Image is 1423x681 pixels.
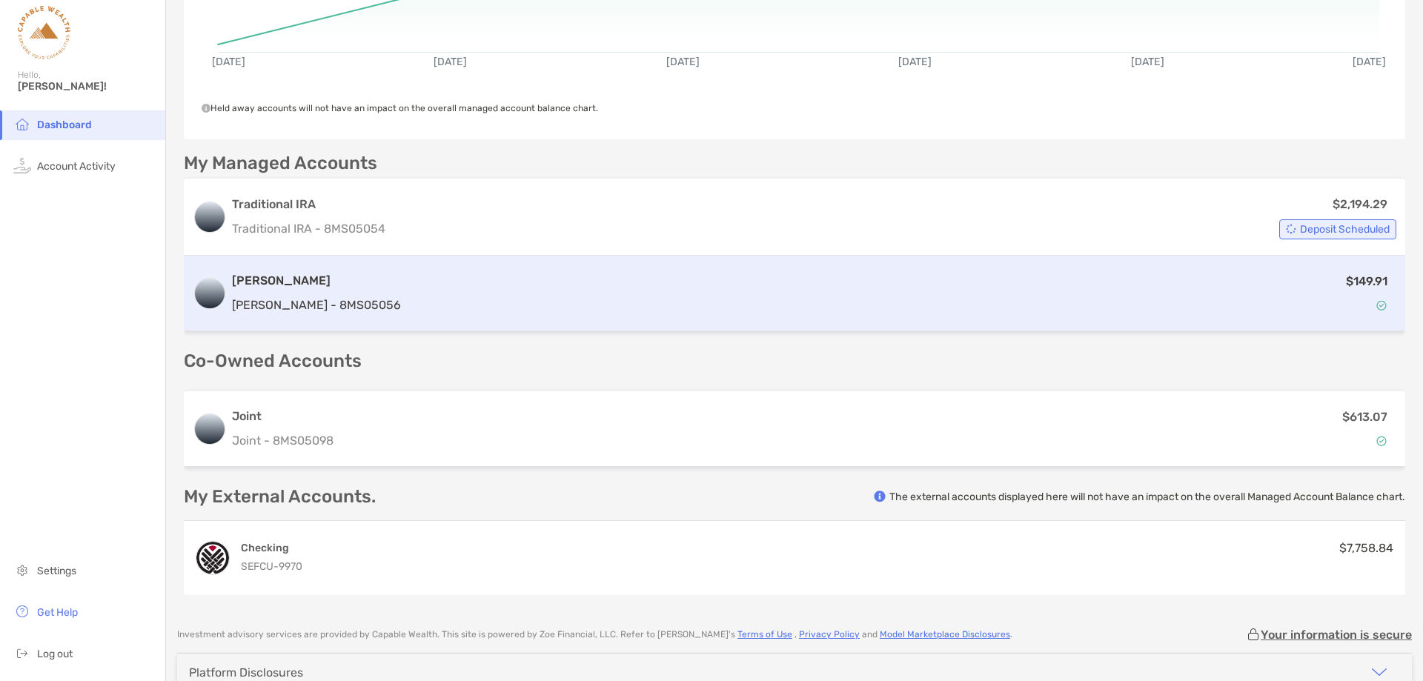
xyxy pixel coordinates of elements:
[232,408,334,425] h3: Joint
[279,560,302,573] span: 9970
[1131,56,1164,68] text: [DATE]
[898,56,932,68] text: [DATE]
[666,56,700,68] text: [DATE]
[1300,225,1390,233] span: Deposit Scheduled
[195,279,225,308] img: logo account
[37,565,76,577] span: Settings
[177,629,1012,640] p: Investment advisory services are provided by Capable Wealth . This site is powered by Zoe Financi...
[18,80,156,93] span: [PERSON_NAME]!
[1333,195,1387,213] p: $2,194.29
[13,115,31,133] img: household icon
[241,541,302,555] h4: Checking
[880,629,1010,640] a: Model Marketplace Disclosures
[13,156,31,174] img: activity icon
[241,560,279,573] span: SEFCU -
[195,202,225,232] img: logo account
[1286,224,1296,234] img: Account Status icon
[196,542,229,574] img: Checking
[1346,272,1387,290] p: $149.91
[1339,541,1393,555] span: $7,758.84
[874,491,886,502] img: info
[889,490,1405,504] p: The external accounts displayed here will not have an impact on the overall Managed Account Balan...
[232,196,385,213] h3: Traditional IRA
[434,56,467,68] text: [DATE]
[232,431,334,450] p: Joint - 8MS05098
[37,606,78,619] span: Get Help
[184,154,377,173] p: My Managed Accounts
[1376,300,1387,310] img: Account Status icon
[184,488,376,506] p: My External Accounts.
[189,665,303,680] div: Platform Disclosures
[232,296,401,314] p: [PERSON_NAME] - 8MS05056
[232,272,401,290] h3: [PERSON_NAME]
[37,160,116,173] span: Account Activity
[195,414,225,444] img: logo account
[1370,663,1388,681] img: icon arrow
[1376,436,1387,446] img: Account Status icon
[13,644,31,662] img: logout icon
[1353,56,1386,68] text: [DATE]
[13,561,31,579] img: settings icon
[37,648,73,660] span: Log out
[18,6,70,59] img: Zoe Logo
[13,602,31,620] img: get-help icon
[37,119,92,131] span: Dashboard
[184,352,1405,371] p: Co-Owned Accounts
[1342,408,1387,426] p: $613.07
[1261,628,1412,642] p: Your information is secure
[232,219,385,238] p: Traditional IRA - 8MS05054
[737,629,792,640] a: Terms of Use
[212,56,245,68] text: [DATE]
[202,103,598,113] span: Held away accounts will not have an impact on the overall managed account balance chart.
[799,629,860,640] a: Privacy Policy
